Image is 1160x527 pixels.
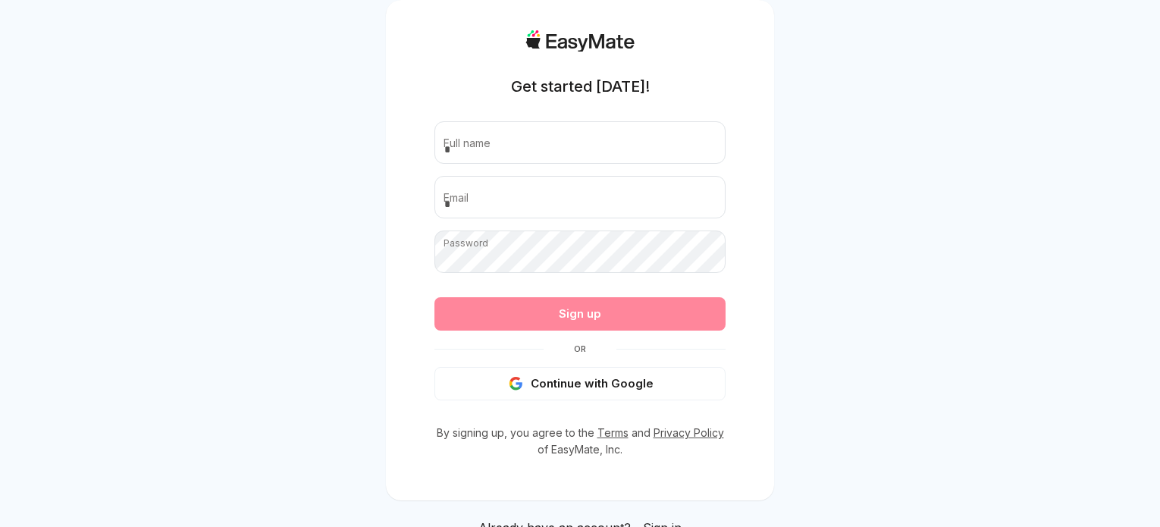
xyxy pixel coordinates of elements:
button: Continue with Google [434,367,726,400]
span: Or [544,343,616,355]
a: Privacy Policy [654,426,724,439]
h1: Get started [DATE]! [511,76,650,97]
a: Terms [597,426,629,439]
p: By signing up, you agree to the and of EasyMate, Inc. [434,425,726,458]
